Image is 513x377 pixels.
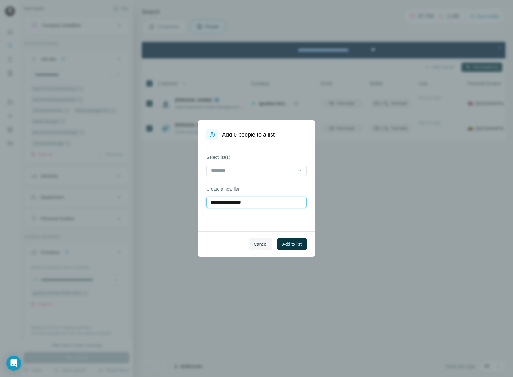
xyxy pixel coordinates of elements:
[355,3,361,9] div: Close Step
[254,241,267,247] span: Cancel
[6,356,21,371] div: Open Intercom Messenger
[282,241,302,247] span: Add to list
[249,238,272,250] button: Cancel
[138,1,224,15] div: Watch our October Product update
[222,130,275,139] h1: Add 0 people to a list
[206,186,307,192] label: Create a new list
[277,238,307,250] button: Add to list
[206,154,307,160] label: Select list(s)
